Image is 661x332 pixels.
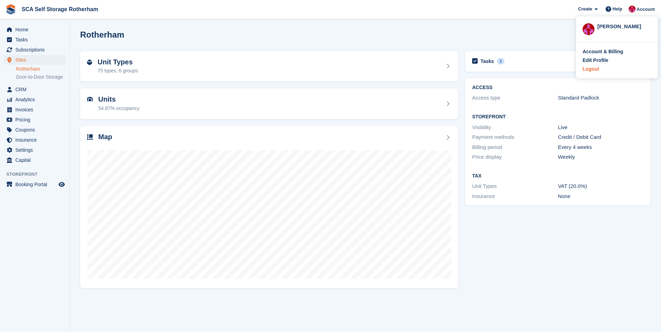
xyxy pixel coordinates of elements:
a: Units 54.87% occupancy [80,88,458,119]
a: menu [3,155,66,165]
a: menu [3,105,66,114]
img: map-icn-33ee37083ee616e46c38cad1a60f524a97daa1e2b2c8c0bc3eb3415660979fc1.svg [87,134,93,140]
img: unit-type-icn-2b2737a686de81e16bb02015468b77c625bbabd49415b5ef34ead5e3b44a266d.svg [87,60,92,65]
div: Billing period [472,143,558,151]
div: Weekly [558,153,644,161]
h2: Unit Types [98,58,138,66]
a: menu [3,145,66,155]
span: Coupons [15,125,57,135]
div: Account & Billing [583,48,623,55]
a: menu [3,25,66,34]
a: Edit Profile [583,57,651,64]
div: 54.87% occupancy [98,105,139,112]
span: Account [637,6,655,13]
a: menu [3,180,66,189]
a: Rotherham [16,66,66,72]
a: SCA Self Storage Rotherham [19,3,101,15]
img: Thomas Webb [629,6,636,13]
span: Capital [15,155,57,165]
a: menu [3,125,66,135]
h2: Storefront [472,114,644,120]
a: Preview store [57,180,66,189]
img: stora-icon-8386f47178a22dfd0bd8f6a31ec36ba5ce8667c1dd55bd0f319d3a0aa187defe.svg [6,4,16,15]
div: None [558,192,644,200]
h2: Tax [472,173,644,179]
div: Live [558,124,644,132]
div: 1 [497,58,505,64]
span: Insurance [15,135,57,145]
a: menu [3,35,66,45]
span: Create [578,6,592,13]
div: Unit Types [472,182,558,190]
span: Analytics [15,95,57,104]
div: Credit / Debit Card [558,133,644,141]
a: Logout [583,65,651,73]
div: Logout [583,65,599,73]
div: [PERSON_NAME] [597,23,651,29]
div: Every 4 weeks [558,143,644,151]
a: menu [3,95,66,104]
h2: Rotherham [80,30,124,39]
a: Map [80,126,458,288]
div: VAT (20.0%) [558,182,644,190]
span: Invoices [15,105,57,114]
a: Unit Types 75 types, 6 groups [80,51,458,82]
img: unit-icn-7be61d7bf1b0ce9d3e12c5938cc71ed9869f7b940bace4675aadf7bd6d80202e.svg [87,97,93,102]
img: Thomas Webb [583,23,594,35]
a: menu [3,45,66,55]
span: Sites [15,55,57,65]
span: Pricing [15,115,57,125]
h2: Units [98,95,139,103]
div: Price display [472,153,558,161]
a: Door-to-Door Storage [16,74,66,80]
span: Booking Portal [15,180,57,189]
span: Storefront [6,171,69,178]
h2: Map [98,133,112,141]
span: Subscriptions [15,45,57,55]
span: Home [15,25,57,34]
h2: ACCESS [472,85,644,90]
a: menu [3,85,66,94]
span: Settings [15,145,57,155]
h2: Tasks [481,58,494,64]
div: Payment methods [472,133,558,141]
div: Standard Padlock [558,94,644,102]
span: Help [613,6,622,13]
a: menu [3,135,66,145]
div: Edit Profile [583,57,608,64]
div: 75 types, 6 groups [98,67,138,74]
a: menu [3,115,66,125]
a: Account & Billing [583,48,651,55]
div: Visibility [472,124,558,132]
span: Tasks [15,35,57,45]
div: Insurance [472,192,558,200]
div: Access type [472,94,558,102]
a: menu [3,55,66,65]
span: CRM [15,85,57,94]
